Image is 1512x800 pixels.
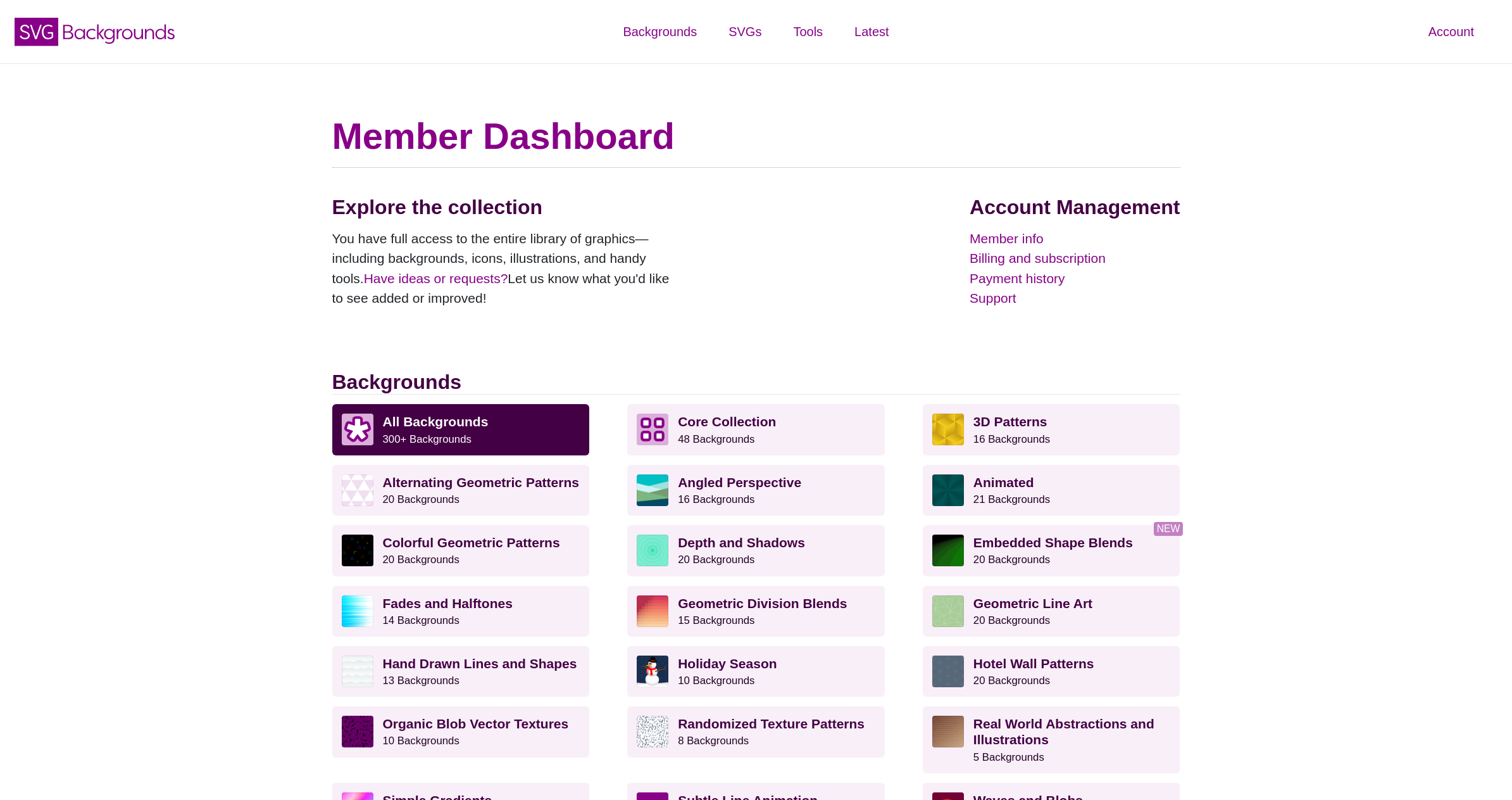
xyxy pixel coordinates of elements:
[932,716,964,747] img: wooden floor pattern
[342,716,373,747] img: Purple vector splotches
[932,656,964,687] img: intersecting outlined circles formation pattern
[713,13,777,51] a: SVGs
[383,493,459,505] small: 20 Backgrounds
[332,646,590,697] a: Hand Drawn Lines and Shapes13 Backgrounds
[678,614,754,626] small: 15 Backgrounds
[839,13,904,51] a: Latest
[637,656,668,687] img: vector art snowman with black hat, branch arms, and carrot nose
[923,646,1180,697] a: Hotel Wall Patterns20 Backgrounds
[627,525,885,576] a: Depth and Shadows20 Backgrounds
[332,404,590,455] a: All Backgrounds 300+ Backgrounds
[973,493,1050,505] small: 21 Backgrounds
[342,656,373,687] img: white subtle wave background
[973,656,1094,671] strong: Hotel Wall Patterns
[627,586,885,637] a: Geometric Division Blends15 Backgrounds
[678,735,749,747] small: 8 Backgrounds
[932,414,964,445] img: fancy golden cube pattern
[973,614,1050,626] small: 20 Backgrounds
[383,614,459,626] small: 14 Backgrounds
[332,525,590,576] a: Colorful Geometric Patterns20 Backgrounds
[627,706,885,757] a: Randomized Texture Patterns8 Backgrounds
[973,716,1154,747] strong: Real World Abstractions and Illustrations
[383,596,513,611] strong: Fades and Halftones
[1413,13,1490,51] a: Account
[637,474,668,506] img: abstract landscape with sky mountains and water
[923,465,1180,516] a: Animated21 Backgrounds
[678,596,847,611] strong: Geometric Division Blends
[932,474,964,506] img: green rave light effect animated background
[383,433,472,445] small: 300+ Backgrounds
[678,475,801,490] strong: Angled Perspective
[383,735,459,747] small: 10 Backgrounds
[637,595,668,627] img: red-to-yellow gradient large pixel grid
[383,475,579,490] strong: Alternating Geometric Patterns
[627,404,885,455] a: Core Collection 48 Backgrounds
[973,751,1044,763] small: 5 Backgrounds
[364,271,508,286] a: Have ideas or requests?
[970,248,1180,269] a: Billing and subscription
[970,195,1180,219] h2: Account Management
[973,554,1050,566] small: 20 Backgrounds
[637,535,668,566] img: green layered rings within rings
[923,586,1180,637] a: Geometric Line Art20 Backgrounds
[970,269,1180,289] a: Payment history
[678,675,754,687] small: 10 Backgrounds
[383,716,569,731] strong: Organic Blob Vector Textures
[973,675,1050,687] small: 20 Backgrounds
[973,414,1047,429] strong: 3D Patterns
[678,493,754,505] small: 16 Backgrounds
[970,229,1180,249] a: Member info
[777,13,839,51] a: Tools
[332,706,590,757] a: Organic Blob Vector Textures10 Backgrounds
[973,596,1092,611] strong: Geometric Line Art
[332,195,680,219] h2: Explore the collection
[332,370,1180,395] h2: Backgrounds
[627,465,885,516] a: Angled Perspective16 Backgrounds
[342,595,373,627] img: blue lights stretching horizontally over white
[383,554,459,566] small: 20 Backgrounds
[678,414,776,429] strong: Core Collection
[342,535,373,566] img: a rainbow pattern of outlined geometric shapes
[973,433,1050,445] small: 16 Backgrounds
[923,525,1180,576] a: Embedded Shape Blends20 Backgrounds
[607,13,713,51] a: Backgrounds
[970,288,1180,308] a: Support
[932,595,964,627] img: geometric web of connecting lines
[932,535,964,566] img: green to black rings rippling away from corner
[383,535,560,550] strong: Colorful Geometric Patterns
[678,433,754,445] small: 48 Backgrounds
[973,475,1034,490] strong: Animated
[678,554,754,566] small: 20 Backgrounds
[627,646,885,697] a: Holiday Season10 Backgrounds
[383,414,489,429] strong: All Backgrounds
[342,474,373,506] img: light purple and white alternating triangle pattern
[332,586,590,637] a: Fades and Halftones14 Backgrounds
[678,656,777,671] strong: Holiday Season
[332,114,1180,158] h1: Member Dashboard
[923,404,1180,455] a: 3D Patterns16 Backgrounds
[383,675,459,687] small: 13 Backgrounds
[678,716,865,731] strong: Randomized Texture Patterns
[973,535,1133,550] strong: Embedded Shape Blends
[332,229,680,308] p: You have full access to the entire library of graphics—including backgrounds, icons, illustration...
[332,465,590,516] a: Alternating Geometric Patterns20 Backgrounds
[637,716,668,747] img: gray texture pattern on white
[923,706,1180,773] a: Real World Abstractions and Illustrations5 Backgrounds
[678,535,805,550] strong: Depth and Shadows
[383,656,577,671] strong: Hand Drawn Lines and Shapes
